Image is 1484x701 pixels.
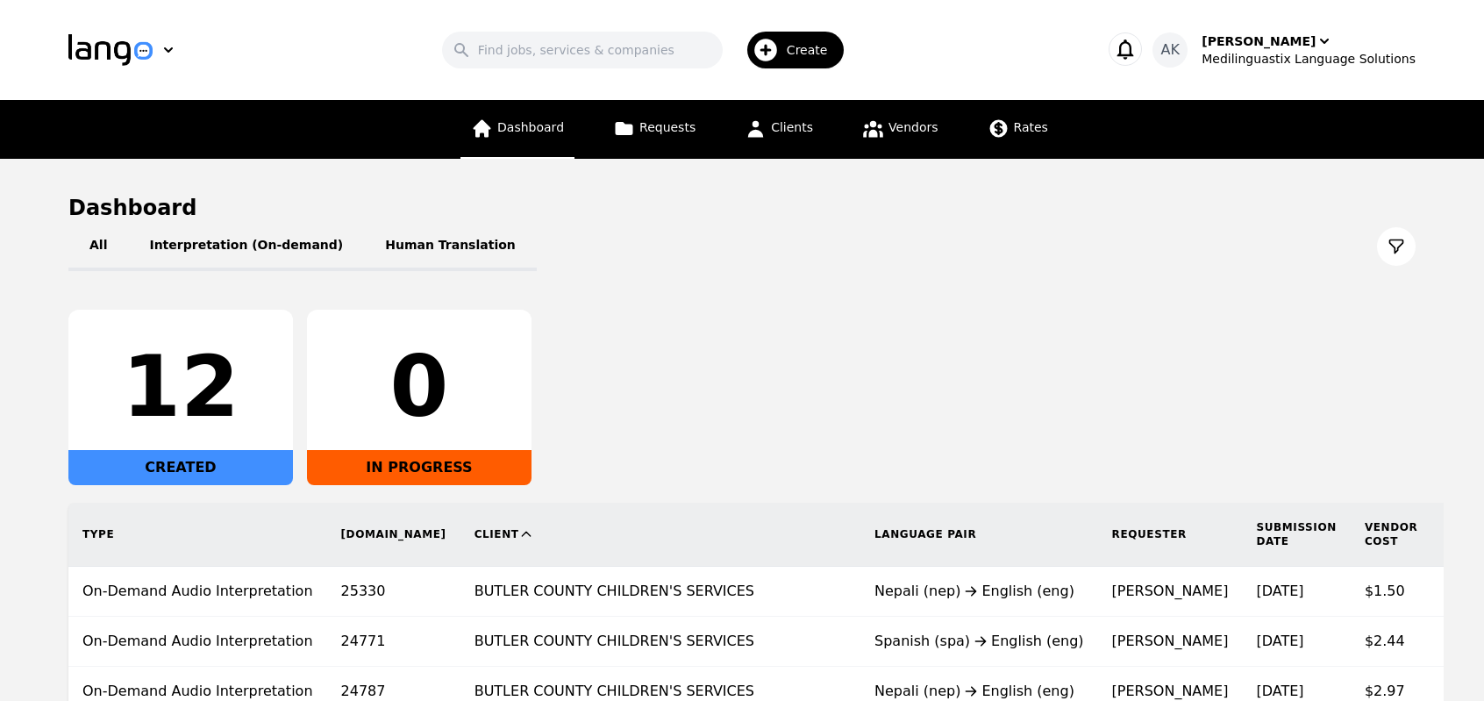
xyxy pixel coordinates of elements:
[327,617,460,667] td: 24771
[307,450,532,485] div: IN PROGRESS
[1256,633,1303,649] time: [DATE]
[1202,32,1316,50] div: [PERSON_NAME]
[128,222,364,271] button: Interpretation (On-demand)
[68,617,327,667] td: On-Demand Audio Interpretation
[460,617,860,667] td: BUTLER COUNTY CHILDREN'S SERVICES
[1161,39,1180,61] span: AK
[1098,503,1243,567] th: Requester
[1351,503,1432,567] th: Vendor Cost
[497,120,564,134] span: Dashboard
[68,567,327,617] td: On-Demand Audio Interpretation
[723,25,855,75] button: Create
[1351,617,1432,667] td: $2.44
[442,32,723,68] input: Find jobs, services & companies
[327,567,460,617] td: 25330
[1202,50,1416,68] div: Medilinguastix Language Solutions
[734,100,824,159] a: Clients
[327,503,460,567] th: [DOMAIN_NAME]
[771,120,813,134] span: Clients
[1242,503,1350,567] th: Submission Date
[977,100,1059,159] a: Rates
[68,34,153,66] img: Logo
[852,100,948,159] a: Vendors
[1351,567,1432,617] td: $1.50
[787,41,840,59] span: Create
[639,120,696,134] span: Requests
[603,100,706,159] a: Requests
[1256,683,1303,699] time: [DATE]
[874,581,1084,602] div: Nepali (nep) English (eng)
[460,567,860,617] td: BUTLER COUNTY CHILDREN'S SERVICES
[1256,583,1303,599] time: [DATE]
[68,222,128,271] button: All
[1377,227,1416,266] button: Filter
[321,345,517,429] div: 0
[1152,32,1416,68] button: AK[PERSON_NAME]Medilinguastix Language Solutions
[1098,567,1243,617] td: [PERSON_NAME]
[364,222,537,271] button: Human Translation
[460,503,860,567] th: Client
[68,194,1416,222] h1: Dashboard
[460,100,574,159] a: Dashboard
[82,345,279,429] div: 12
[860,503,1098,567] th: Language Pair
[68,450,293,485] div: CREATED
[888,120,938,134] span: Vendors
[874,631,1084,652] div: Spanish (spa) English (eng)
[1098,617,1243,667] td: [PERSON_NAME]
[1014,120,1048,134] span: Rates
[68,503,327,567] th: Type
